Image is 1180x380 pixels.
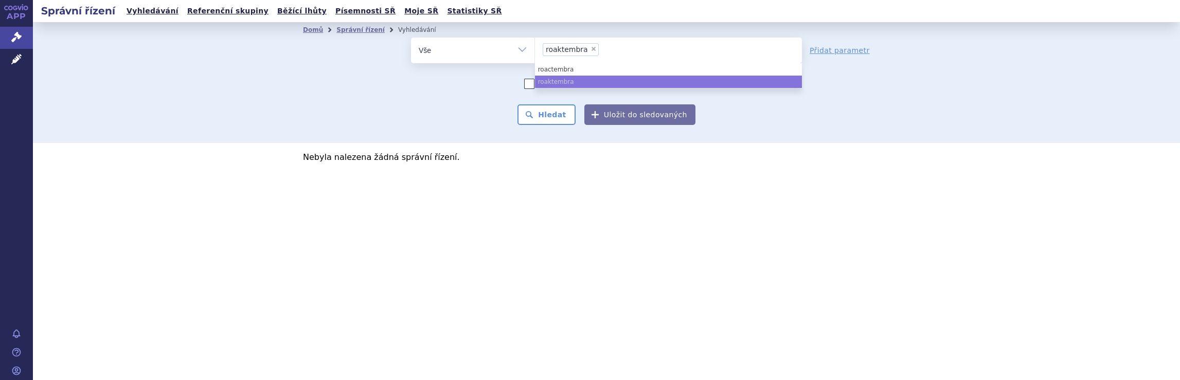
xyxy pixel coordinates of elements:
[444,4,505,18] a: Statistiky SŘ
[810,45,870,56] a: Přidat parametr
[535,63,802,76] li: roactembra
[398,22,450,38] li: Vyhledávání
[591,46,597,52] span: ×
[336,26,385,33] a: Správní řízení
[274,4,330,18] a: Běžící lhůty
[303,153,910,161] p: Nebyla nalezena žádná správní řízení.
[517,104,576,125] button: Hledat
[546,46,588,53] span: roaktembra
[332,4,399,18] a: Písemnosti SŘ
[524,79,689,89] label: Zahrnout [DEMOGRAPHIC_DATA] přípravky
[584,104,695,125] button: Uložit do sledovaných
[123,4,182,18] a: Vyhledávání
[401,4,441,18] a: Moje SŘ
[33,4,123,18] h2: Správní řízení
[184,4,272,18] a: Referenční skupiny
[602,43,661,56] input: roaktembra
[303,26,323,33] a: Domů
